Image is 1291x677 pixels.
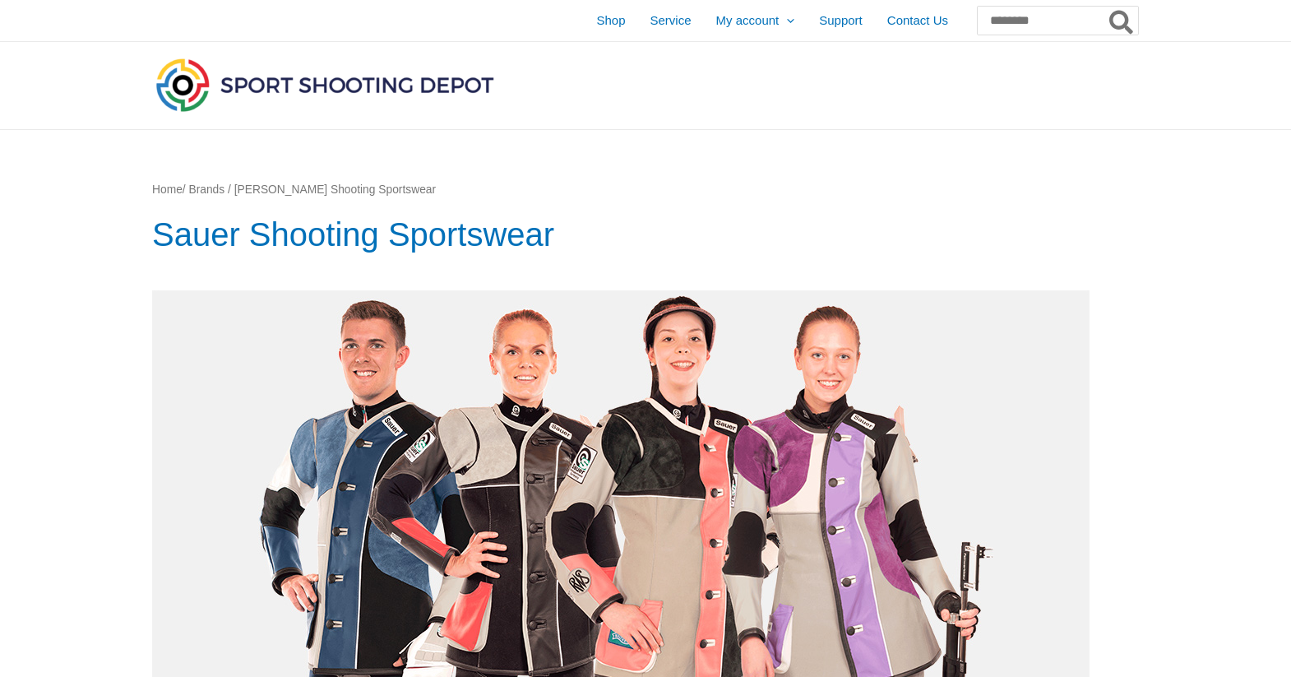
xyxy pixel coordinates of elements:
[152,179,1139,201] nav: Breadcrumb
[152,183,183,196] a: Home
[152,211,1139,257] h1: Sauer Shooting Sportswear
[152,54,497,115] img: Sport Shooting Depot
[1106,7,1138,35] button: Search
